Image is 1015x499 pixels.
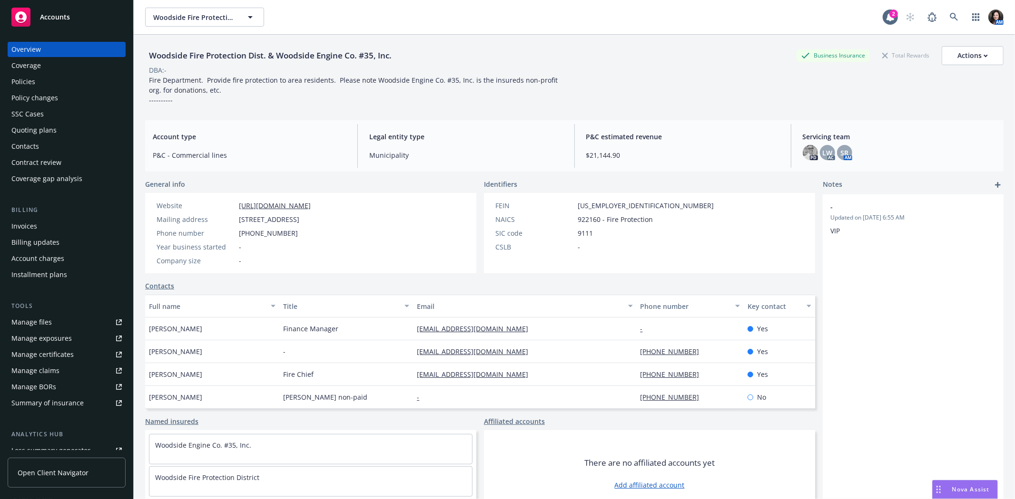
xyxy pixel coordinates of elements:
span: Servicing team [803,132,996,142]
div: Key contact [748,301,801,311]
span: [PERSON_NAME] [149,346,202,356]
span: [PERSON_NAME] [149,392,202,402]
span: - [830,202,971,212]
a: Manage exposures [8,331,126,346]
div: Company size [157,256,235,266]
div: Quoting plans [11,123,57,138]
div: SSC Cases [11,106,44,122]
a: Woodside Engine Co. #35, Inc. [155,441,251,450]
a: Report a Bug [923,8,942,27]
div: FEIN [495,201,574,211]
span: [US_EMPLOYER_IDENTIFICATION_NUMBER] [578,201,714,211]
div: Tools [8,301,126,311]
a: Add affiliated account [615,480,685,490]
span: Open Client Navigator [18,468,89,478]
div: Contacts [11,139,39,154]
a: SSC Cases [8,106,126,122]
a: Manage files [8,315,126,330]
div: Billing updates [11,235,59,250]
div: Overview [11,42,41,57]
a: add [992,179,1004,191]
a: [EMAIL_ADDRESS][DOMAIN_NAME] [417,370,536,379]
div: Loss summary generator [11,443,90,458]
span: Finance Manager [283,324,338,334]
a: Switch app [966,8,985,27]
button: Key contact [744,295,815,317]
a: Contacts [145,281,174,291]
div: Analytics hub [8,430,126,439]
span: $21,144.90 [586,150,779,160]
div: Actions [957,47,988,65]
div: Coverage [11,58,41,73]
a: Manage certificates [8,347,126,362]
span: [PERSON_NAME] [149,324,202,334]
div: Year business started [157,242,235,252]
span: No [757,392,766,402]
a: [PHONE_NUMBER] [641,393,707,402]
button: Email [413,295,636,317]
span: - [283,346,286,356]
span: Nova Assist [952,485,990,493]
button: Full name [145,295,279,317]
a: - [417,393,427,402]
div: SIC code [495,228,574,238]
a: Affiliated accounts [484,416,545,426]
div: Website [157,201,235,211]
span: P&C - Commercial lines [153,150,346,160]
span: [PERSON_NAME] non-paid [283,392,367,402]
span: Notes [823,179,842,191]
a: [EMAIL_ADDRESS][DOMAIN_NAME] [417,347,536,356]
div: DBA: - [149,65,167,75]
span: Yes [757,369,768,379]
div: Policy changes [11,90,58,106]
div: Full name [149,301,265,311]
a: [PHONE_NUMBER] [641,347,707,356]
a: [EMAIL_ADDRESS][DOMAIN_NAME] [417,324,536,333]
a: Contacts [8,139,126,154]
a: Start snowing [901,8,920,27]
div: Phone number [157,228,235,238]
a: Woodside Fire Protection District [155,473,259,482]
span: Updated on [DATE] 6:55 AM [830,213,996,222]
a: Search [945,8,964,27]
div: CSLB [495,242,574,252]
button: Title [279,295,414,317]
span: Fire Department. Provide fire protection to area residents. Please note Woodside Engine Co. #35, ... [149,76,560,105]
div: Business Insurance [797,49,870,61]
button: Nova Assist [932,480,998,499]
span: Legal entity type [369,132,562,142]
a: Installment plans [8,267,126,282]
span: Accounts [40,13,70,21]
a: Loss summary generator [8,443,126,458]
span: Account type [153,132,346,142]
div: Total Rewards [877,49,934,61]
span: [PERSON_NAME] [149,369,202,379]
span: Yes [757,324,768,334]
div: 2 [889,9,898,17]
div: Title [283,301,399,311]
div: Manage files [11,315,52,330]
span: [PHONE_NUMBER] [239,228,298,238]
div: Manage exposures [11,331,72,346]
span: General info [145,179,185,189]
span: Municipality [369,150,562,160]
div: Drag to move [933,480,945,499]
div: Mailing address [157,214,235,224]
div: Email [417,301,622,311]
div: Billing [8,205,126,215]
div: Policies [11,74,35,89]
span: Identifiers [484,179,517,189]
span: - [578,242,580,252]
div: Invoices [11,219,37,234]
a: Accounts [8,4,126,30]
a: Account charges [8,251,126,266]
a: Policy changes [8,90,126,106]
img: photo [803,145,818,160]
button: Woodside Fire Protection Dist. & Woodside Engine Co. #35, Inc. [145,8,264,27]
span: - [239,242,241,252]
button: Actions [942,46,1004,65]
span: P&C estimated revenue [586,132,779,142]
a: Contract review [8,155,126,170]
div: NAICS [495,214,574,224]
